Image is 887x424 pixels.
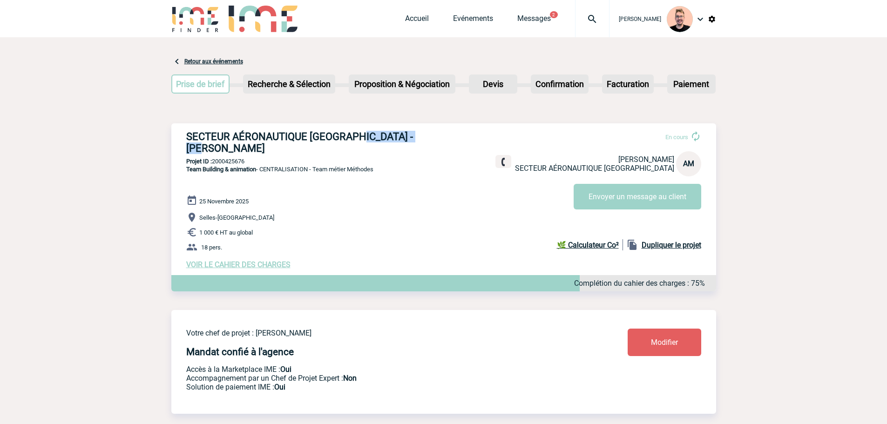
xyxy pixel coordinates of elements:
span: [PERSON_NAME] [619,16,661,22]
p: Conformité aux process achat client, Prise en charge de la facturation, Mutualisation de plusieur... [186,383,573,391]
button: 2 [550,11,558,18]
a: 🌿 Calculateur Co² [557,239,623,250]
p: Paiement [668,75,715,93]
p: Prestation payante [186,374,573,383]
b: Oui [280,365,291,374]
span: 1 000 € HT au global [199,229,253,236]
a: Messages [517,14,551,27]
span: - CENTRALISATION - Team métier Méthodes [186,166,373,173]
img: file_copy-black-24dp.png [627,239,638,250]
img: 129741-1.png [667,6,693,32]
span: Selles-[GEOGRAPHIC_DATA] [199,214,274,221]
p: Accès à la Marketplace IME : [186,365,573,374]
span: Team Building & animation [186,166,256,173]
p: Devis [470,75,516,93]
a: Accueil [405,14,429,27]
img: IME-Finder [171,6,220,32]
p: Confirmation [532,75,588,93]
b: Non [343,374,357,383]
span: 18 pers. [201,244,222,251]
p: Prise de brief [172,75,229,93]
span: 25 Novembre 2025 [199,198,249,205]
span: SECTEUR AÉRONAUTIQUE [GEOGRAPHIC_DATA] [515,164,674,173]
p: Proposition & Négociation [350,75,454,93]
h3: SECTEUR AÉRONAUTIQUE [GEOGRAPHIC_DATA] - [PERSON_NAME] [186,131,466,154]
a: Evénements [453,14,493,27]
p: Recherche & Sélection [244,75,334,93]
p: Votre chef de projet : [PERSON_NAME] [186,329,573,337]
a: VOIR LE CAHIER DES CHARGES [186,260,291,269]
a: Retour aux événements [184,58,243,65]
p: 2000425676 [171,158,716,165]
img: fixe.png [499,158,508,166]
b: 🌿 Calculateur Co² [557,241,619,249]
b: Oui [274,383,285,391]
span: Modifier [651,338,678,347]
span: En cours [665,134,688,141]
span: AM [683,159,694,168]
b: Projet ID : [186,158,212,165]
button: Envoyer un message au client [574,184,701,209]
p: Facturation [603,75,653,93]
span: [PERSON_NAME] [618,155,674,164]
h4: Mandat confié à l'agence [186,346,294,357]
b: Dupliquer le projet [642,241,701,249]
